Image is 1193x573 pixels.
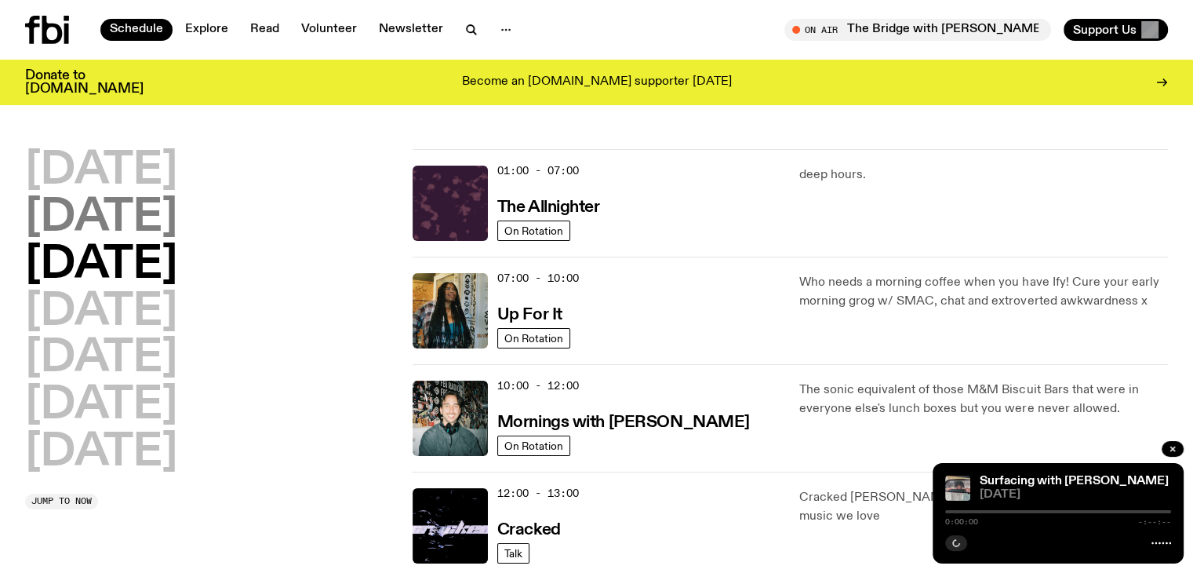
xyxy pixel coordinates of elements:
a: Read [241,19,289,41]
p: Become an [DOMAIN_NAME] supporter [DATE] [462,75,732,89]
span: [DATE] [980,489,1171,501]
span: 0:00:00 [945,518,978,526]
a: Volunteer [292,19,366,41]
button: [DATE] [25,196,177,240]
span: 07:00 - 10:00 [497,271,579,286]
button: Jump to now [25,494,98,509]
button: Support Us [1064,19,1168,41]
img: Logo for Podcast Cracked. Black background, with white writing, with glass smashing graphics [413,488,488,564]
span: -:--:-- [1138,518,1171,526]
span: On Rotation [504,224,563,236]
a: The Allnighter [497,196,600,216]
p: Who needs a morning coffee when you have Ify! Cure your early morning grog w/ SMAC, chat and extr... [799,273,1168,311]
a: Surfacing with [PERSON_NAME] [980,475,1169,487]
span: On Rotation [504,332,563,344]
a: Talk [497,543,529,564]
p: The sonic equivalent of those M&M Biscuit Bars that were in everyone else's lunch boxes but you w... [799,381,1168,418]
p: Cracked [PERSON_NAME] open the creative process behind the music we love [799,488,1168,526]
h3: Up For It [497,307,562,323]
button: [DATE] [25,243,177,287]
img: Radio presenter Ben Hansen sits in front of a wall of photos and an fbi radio sign. Film photo. B... [413,381,488,456]
p: deep hours. [799,166,1168,184]
a: On Rotation [497,221,570,241]
h3: Cracked [497,522,561,538]
button: [DATE] [25,149,177,193]
span: Talk [504,547,522,559]
h3: Donate to [DOMAIN_NAME] [25,69,144,96]
button: [DATE] [25,290,177,334]
button: [DATE] [25,384,177,428]
span: Support Us [1073,23,1137,37]
h3: Mornings with [PERSON_NAME] [497,414,750,431]
a: Schedule [100,19,173,41]
button: [DATE] [25,337,177,381]
span: 01:00 - 07:00 [497,163,579,178]
a: Up For It [497,304,562,323]
img: Ify - a Brown Skin girl with black braided twists, looking up to the side with her tongue stickin... [413,273,488,349]
h3: The Allnighter [497,199,600,216]
span: 12:00 - 13:00 [497,486,579,501]
span: On Rotation [504,440,563,451]
span: 10:00 - 12:00 [497,378,579,393]
a: Explore [176,19,238,41]
button: [DATE] [25,431,177,475]
span: Jump to now [31,497,92,505]
a: On Rotation [497,436,570,456]
button: On AirThe Bridge with [PERSON_NAME] [784,19,1051,41]
a: On Rotation [497,328,570,349]
a: Cracked [497,519,561,538]
a: Newsletter [369,19,453,41]
a: Mornings with [PERSON_NAME] [497,411,750,431]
